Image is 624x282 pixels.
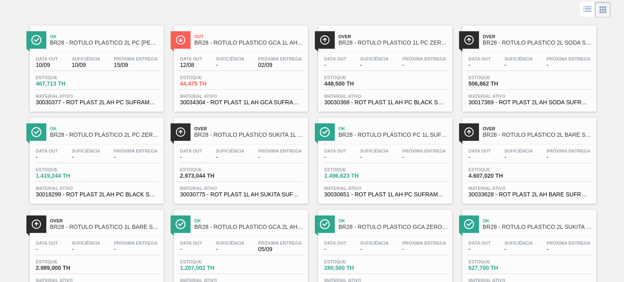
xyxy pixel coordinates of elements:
span: Próxima Entrega [546,149,590,153]
span: Material ativo [468,94,590,99]
span: Estoque [324,167,381,172]
span: Próxima Entrega [114,149,158,153]
span: Data out [324,56,347,61]
img: Ícone [175,219,186,229]
span: - [216,154,244,160]
span: - [402,154,446,160]
span: BR28 - RÓTULO PLÁSTICO 2L SODA SUFRAMA AH [483,40,592,46]
span: Suficiência [71,241,100,245]
span: Estoque [180,75,237,80]
span: Próxima Entrega [258,149,302,153]
img: Ícone [31,127,41,137]
span: Suficiência [216,241,244,245]
span: Out [194,34,304,39]
span: - [324,62,347,68]
span: Suficiência [360,149,388,153]
span: - [402,62,446,68]
span: BR28 - RÓTULO PLÁSTICO SUKITA 1L AH [194,132,304,138]
span: BR28 - RÓTULO PLÁSTICO GCA ZERO 2L AH SUFRAMA [338,224,448,230]
span: - [71,154,100,160]
span: - [324,246,347,252]
span: Próxima Entrega [546,56,590,61]
div: Visão em Lista [580,2,595,17]
span: Ok [338,126,448,131]
span: 1.207,002 TH [180,265,237,271]
span: 30017369 - ROT PLAST 2L AH SODA SUFRAMA 429 [468,99,590,105]
span: Estoque [180,167,237,172]
span: - [258,154,302,160]
span: Próxima Entrega [114,241,158,245]
span: 1.496,623 TH [324,173,381,179]
span: 1.419,244 TH [36,173,93,179]
span: - [468,154,491,160]
span: 467,713 TH [36,81,93,87]
span: 280,500 TH [324,265,381,271]
span: 30034304 - ROT PLAST 1L AH GCA SUFRAMA S CL NV25 [180,99,302,105]
span: Data out [180,241,202,245]
span: 30030651 - ROT PLAST 1L AH PC SUFRAMA NIV24 [324,192,446,198]
span: Ok [50,126,160,131]
span: Data out [36,149,58,153]
span: 30018299 - ROT PLAST 2L AH PC BLACK SUFRAMA NIV24 [36,192,158,198]
span: Data out [180,56,202,61]
span: 44,475 TH [180,81,237,87]
img: Ícone [464,127,474,137]
span: 2.973,044 TH [180,173,237,179]
span: - [504,154,533,160]
span: Over [483,126,592,131]
img: Ícone [31,219,41,229]
span: Data out [36,56,58,61]
span: BR28 - RÓTULO PLÁSTICO 2L PC ZERO SUFRAMA AH [50,132,160,138]
img: Ícone [464,219,474,229]
span: Material ativo [468,186,590,191]
span: Estoque [180,259,237,264]
img: Ícone [320,35,330,45]
span: - [114,246,158,252]
span: 02/09 [258,62,302,68]
span: - [468,62,491,68]
span: - [360,62,388,68]
span: Suficiência [71,56,100,61]
span: Data out [180,149,202,153]
span: - [468,246,491,252]
span: - [71,246,100,252]
span: Estoque [36,259,93,264]
span: Suficiência [504,56,533,61]
span: Data out [36,241,58,245]
span: 2.989,000 TH [36,265,93,271]
span: Over [194,126,304,131]
a: ÍconeOutBR28 - RÓTULO PLÁSTICO GCA 1L AH SUFRAMAData out12/08Suficiência-Próxima Entrega02/09Esto... [168,19,312,112]
span: Ok [50,34,160,39]
span: Data out [324,149,347,153]
span: Próxima Entrega [546,241,590,245]
img: Ícone [320,127,330,137]
span: Suficiência [504,241,533,245]
span: BR28 - RÓTULO PLÁSTICO 1L PC ZERO SUFRAMA AH [338,40,448,46]
span: Próxima Entrega [402,149,446,153]
span: BR28 - RÓTULO PLÁSTICO PC 1L SUFRAMA AH [338,132,448,138]
span: - [360,246,388,252]
span: 10/09 [71,62,100,68]
span: - [546,62,590,68]
span: 30033628 - ROT PLAST 2L AH BARE SUFRAMA NIV24 [468,192,590,198]
span: 12/08 [180,62,202,68]
span: Estoque [468,75,525,80]
span: Estoque [468,259,525,264]
span: Estoque [36,167,93,172]
span: - [180,154,202,160]
span: Material ativo [36,186,158,191]
span: 30030377 - ROT PLAST 2L AH PC SUFRAMA NIV24 [36,99,158,105]
span: - [546,154,590,160]
span: 10/09 [36,62,58,68]
img: Ícone [31,35,41,45]
span: Material ativo [324,186,446,191]
span: Material ativo [180,94,302,99]
img: Ícone [464,35,474,45]
span: - [114,154,158,160]
span: 05/09 [258,246,302,252]
span: Ok [194,218,304,223]
span: Data out [324,241,347,245]
span: Próxima Entrega [258,241,302,245]
span: - [180,246,202,252]
span: - [216,62,244,68]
